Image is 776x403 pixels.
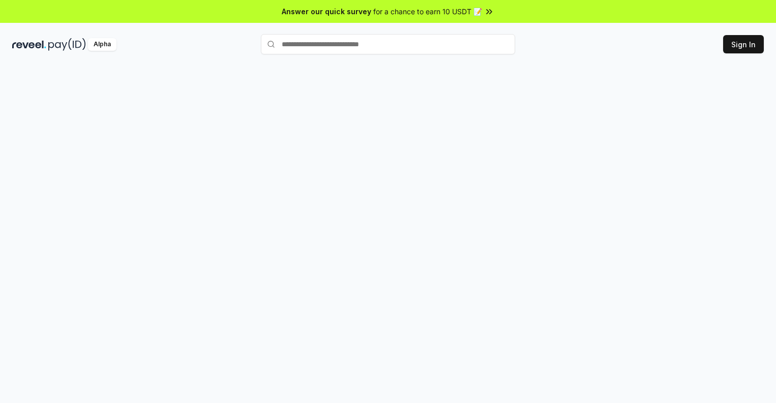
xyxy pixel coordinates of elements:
[373,6,482,17] span: for a chance to earn 10 USDT 📝
[12,38,46,51] img: reveel_dark
[723,35,764,53] button: Sign In
[48,38,86,51] img: pay_id
[282,6,371,17] span: Answer our quick survey
[88,38,116,51] div: Alpha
